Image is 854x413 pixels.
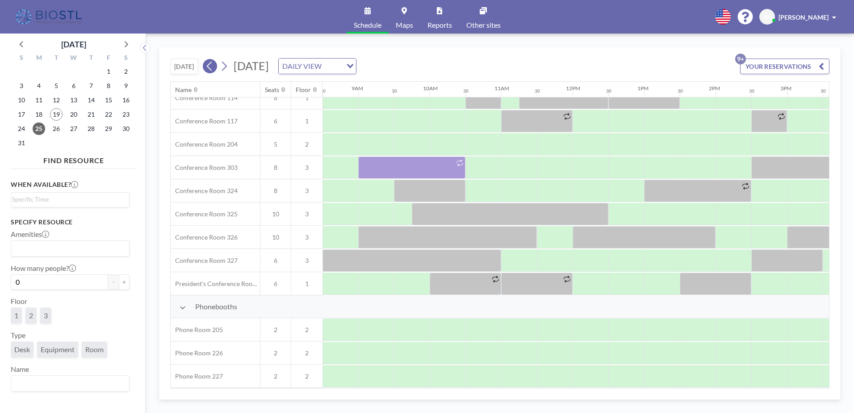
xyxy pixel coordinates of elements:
span: Conference Room 204 [171,140,238,148]
span: [DATE] [234,59,269,72]
div: 10AM [423,85,438,92]
div: T [48,53,65,64]
span: 1 [14,311,18,320]
span: Conference Room 327 [171,257,238,265]
span: Maps [396,21,413,29]
span: Phonebooths [195,302,237,311]
span: 3 [291,210,322,218]
span: Sunday, August 24, 2025 [15,122,28,135]
button: YOUR RESERVATIONS9+ [740,59,829,74]
input: Search for option [12,194,124,204]
span: Phone Room 226 [171,349,223,357]
span: Schedule [354,21,381,29]
span: Thursday, August 21, 2025 [85,108,97,121]
div: M [30,53,48,64]
div: [DATE] [61,38,86,51]
div: 12PM [566,85,580,92]
div: Name [175,86,192,94]
span: 3 [291,187,322,195]
div: 3PM [780,85,791,92]
span: Reports [427,21,452,29]
h4: FIND RESOURCE [11,152,137,165]
span: Wednesday, August 20, 2025 [67,108,80,121]
span: 2 [291,349,322,357]
span: Sunday, August 31, 2025 [15,137,28,149]
div: 30 [392,88,397,94]
span: Conference Room 303 [171,164,238,172]
span: Saturday, August 30, 2025 [120,122,132,135]
div: Search for option [11,241,129,256]
label: How many people? [11,264,76,273]
div: Search for option [11,193,129,206]
span: Friday, August 1, 2025 [102,65,115,78]
span: 3 [44,311,48,320]
span: Phone Room 205 [171,326,223,334]
span: Thursday, August 7, 2025 [85,80,97,92]
span: [PERSON_NAME] [779,13,829,21]
span: Saturday, August 23, 2025 [120,108,132,121]
div: Floor [296,86,311,94]
input: Search for option [12,243,124,254]
span: Desk [14,345,30,354]
div: 30 [606,88,611,94]
div: F [100,53,117,64]
span: 1 [291,280,322,288]
span: 10 [260,210,291,218]
span: Tuesday, August 19, 2025 [50,108,63,121]
span: 6 [260,280,291,288]
div: 9AM [352,85,363,92]
div: 30 [749,88,754,94]
span: Friday, August 29, 2025 [102,122,115,135]
div: 11AM [494,85,509,92]
span: 8 [260,94,291,102]
span: Thursday, August 28, 2025 [85,122,97,135]
span: 1 [291,94,322,102]
span: Conference Room 325 [171,210,238,218]
span: 1 [291,117,322,125]
span: Wednesday, August 27, 2025 [67,122,80,135]
span: Monday, August 4, 2025 [33,80,45,92]
input: Search for option [324,60,341,72]
span: Sunday, August 3, 2025 [15,80,28,92]
div: 30 [535,88,540,94]
span: 2 [291,140,322,148]
span: Conference Room 114 [171,94,238,102]
span: Conference Room 326 [171,233,238,241]
button: [DATE] [170,59,198,74]
div: 30 [320,88,326,94]
span: President's Conference Room - 109 [171,280,260,288]
span: Wednesday, August 13, 2025 [67,94,80,106]
button: - [108,274,119,290]
span: Equipment [41,345,75,354]
div: S [13,53,30,64]
span: 10 [260,233,291,241]
label: Type [11,331,25,340]
span: 8 [260,187,291,195]
span: Conference Room 324 [171,187,238,195]
span: 3 [291,164,322,172]
span: Monday, August 18, 2025 [33,108,45,121]
span: AR [763,13,771,21]
span: DAILY VIEW [280,60,323,72]
div: S [117,53,134,64]
div: Seats [265,86,279,94]
label: Amenities [11,230,49,239]
span: Friday, August 8, 2025 [102,80,115,92]
span: Thursday, August 14, 2025 [85,94,97,106]
span: Room [85,345,104,354]
span: Saturday, August 16, 2025 [120,94,132,106]
span: 3 [291,233,322,241]
div: Search for option [279,59,356,74]
div: W [65,53,83,64]
div: Search for option [11,376,129,391]
p: 9+ [735,54,746,64]
span: 6 [260,257,291,265]
button: + [119,274,130,290]
div: 1PM [637,85,649,92]
div: 30 [821,88,826,94]
span: Monday, August 25, 2025 [33,122,45,135]
span: Monday, August 11, 2025 [33,94,45,106]
div: T [82,53,100,64]
label: Floor [11,297,27,306]
span: 5 [260,140,291,148]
